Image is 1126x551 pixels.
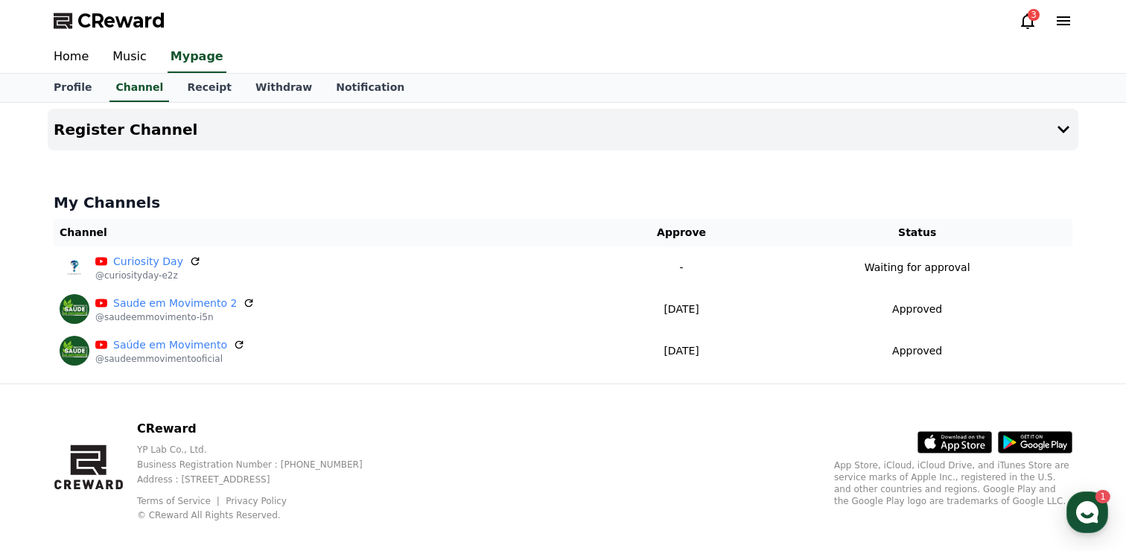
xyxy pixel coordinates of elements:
[95,311,255,323] p: @saudeemmovimento-i5n
[77,9,165,33] span: CReward
[244,74,324,102] a: Withdraw
[137,420,387,438] p: CReward
[95,270,201,281] p: @curiosityday-e2z
[137,496,222,506] a: Terms of Service
[54,9,165,33] a: CReward
[601,219,763,246] th: Approve
[48,109,1078,150] button: Register Channel
[60,294,89,324] img: Saude em Movimento 2
[101,42,159,73] a: Music
[60,336,89,366] img: Saúde em Movimento
[607,302,757,317] p: [DATE]
[137,444,387,456] p: YP Lab Co., Ltd.
[324,74,416,102] a: Notification
[137,474,387,485] p: Address : [STREET_ADDRESS]
[137,459,387,471] p: Business Registration Number : [PHONE_NUMBER]
[109,74,169,102] a: Channel
[175,74,244,102] a: Receipt
[137,509,387,521] p: © CReward All Rights Reserved.
[892,343,942,359] p: Approved
[113,337,227,353] a: Saúde em Movimento
[42,74,104,102] a: Profile
[1028,9,1040,21] div: 3
[95,353,245,365] p: @saudeemmovimentooficial
[834,459,1072,507] p: App Store, iCloud, iCloud Drive, and iTunes Store are service marks of Apple Inc., registered in ...
[865,260,970,275] p: Waiting for approval
[42,42,101,73] a: Home
[607,260,757,275] p: -
[113,254,183,270] a: Curiosity Day
[1019,12,1037,30] a: 3
[113,296,237,311] a: Saude em Movimento 2
[54,219,601,246] th: Channel
[226,496,287,506] a: Privacy Policy
[762,219,1072,246] th: Status
[892,302,942,317] p: Approved
[60,252,89,282] img: Curiosity Day
[54,121,197,138] h4: Register Channel
[607,343,757,359] p: [DATE]
[168,42,226,73] a: Mypage
[54,192,1072,213] h4: My Channels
